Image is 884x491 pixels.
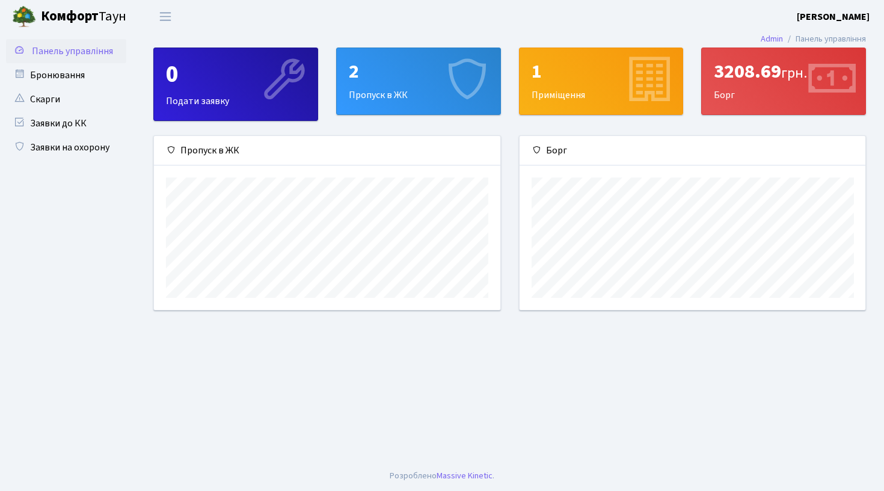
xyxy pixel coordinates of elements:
div: Подати заявку [154,48,318,120]
button: Переключити навігацію [150,7,180,26]
div: Пропуск в ЖК [337,48,500,114]
div: 1 [532,60,671,83]
a: [PERSON_NAME] [797,10,870,24]
a: 1Приміщення [519,48,684,115]
a: Скарги [6,87,126,111]
a: Заявки на охорону [6,135,126,159]
div: 2 [349,60,488,83]
img: logo.png [12,5,36,29]
li: Панель управління [783,32,866,46]
a: Massive Kinetic [437,469,493,482]
a: Admin [761,32,783,45]
div: Борг [520,136,866,165]
a: Панель управління [6,39,126,63]
a: Бронювання [6,63,126,87]
div: Пропуск в ЖК [154,136,500,165]
div: Приміщення [520,48,683,114]
b: Комфорт [41,7,99,26]
a: Заявки до КК [6,111,126,135]
span: Таун [41,7,126,27]
div: 0 [166,60,305,89]
nav: breadcrumb [743,26,884,52]
div: 3208.69 [714,60,853,83]
b: [PERSON_NAME] [797,10,870,23]
a: 2Пропуск в ЖК [336,48,501,115]
div: Розроблено . [390,469,494,483]
span: Панель управління [32,45,113,58]
div: Борг [702,48,865,114]
span: грн. [781,63,807,84]
a: 0Подати заявку [153,48,318,121]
